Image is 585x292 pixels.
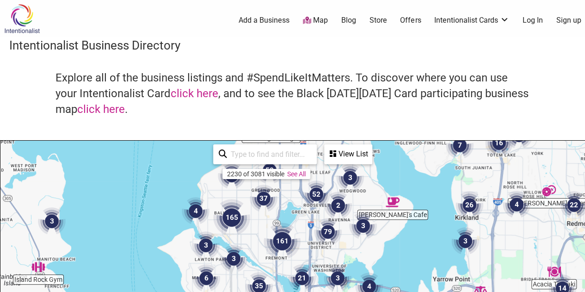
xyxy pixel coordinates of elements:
[227,170,284,178] div: 2230 of 3081 visible
[287,170,306,178] a: See All
[320,188,356,223] div: 2
[501,118,536,153] div: 6
[333,160,368,195] div: 3
[345,208,381,243] div: 3
[260,219,304,263] div: 161
[303,15,328,26] a: Map
[188,228,223,263] div: 3
[556,15,581,25] a: Sign up
[341,15,356,25] a: Blog
[77,103,125,116] a: click here
[299,177,334,212] div: 52
[227,145,311,163] input: Type to find and filter...
[178,193,213,229] div: 4
[171,87,218,100] a: click here
[452,187,487,223] div: 26
[400,15,421,25] a: Offers
[499,187,534,222] div: 4
[481,125,517,161] div: 16
[543,261,565,282] div: Acacia Teriyaki
[239,15,289,25] a: Add a Business
[538,180,560,201] div: La Chérie Bakery
[252,153,287,188] div: 50
[214,158,249,193] div: 10
[34,204,69,239] div: 3
[369,15,387,25] a: Store
[213,144,317,164] div: Type to search and filter
[382,192,403,213] div: Willy's Cafe
[523,15,543,25] a: Log In
[448,224,483,259] div: 3
[324,144,372,164] div: See a list of the visible businesses
[216,241,251,276] div: 3
[310,214,345,249] div: 79
[246,181,281,216] div: 37
[55,70,530,117] h4: Explore all of the business listings and #SpendLikeItMatters. To discover where you can use your ...
[28,256,49,278] div: Island Rock Gym
[209,195,254,240] div: 165
[442,128,477,163] div: 7
[434,15,509,25] a: Intentionalist Cards
[325,145,371,163] div: View List
[9,37,576,54] h3: Intentionalist Business Directory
